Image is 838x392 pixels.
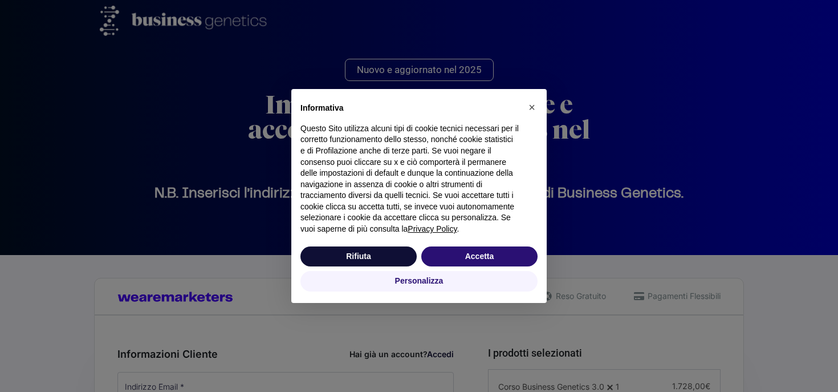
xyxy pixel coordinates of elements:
[408,224,457,233] a: Privacy Policy
[523,98,541,116] button: Chiudi questa informativa
[300,246,417,267] button: Rifiuta
[421,246,538,267] button: Accetta
[528,101,535,114] span: ×
[300,271,538,292] button: Personalizza
[300,123,519,235] p: Questo Sito utilizza alcuni tipi di cookie tecnici necessari per il corretto funzionamento dello ...
[300,103,519,114] h2: Informativa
